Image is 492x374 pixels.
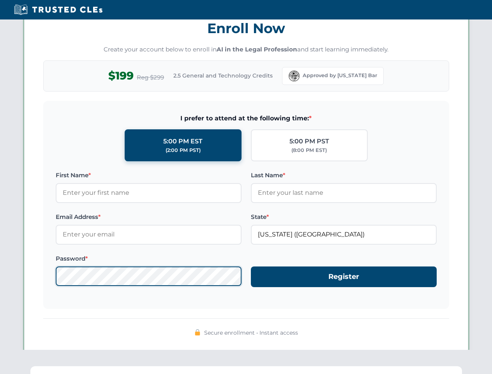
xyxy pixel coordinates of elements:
[251,171,437,180] label: Last Name
[56,183,242,203] input: Enter your first name
[289,136,329,146] div: 5:00 PM PST
[251,183,437,203] input: Enter your last name
[56,254,242,263] label: Password
[204,328,298,337] span: Secure enrollment • Instant access
[108,67,134,85] span: $199
[12,4,105,16] img: Trusted CLEs
[173,71,273,80] span: 2.5 General and Technology Credits
[251,212,437,222] label: State
[43,45,449,54] p: Create your account below to enroll in and start learning immediately.
[56,171,242,180] label: First Name
[56,225,242,244] input: Enter your email
[217,46,297,53] strong: AI in the Legal Profession
[289,71,300,81] img: Florida Bar
[251,266,437,287] button: Register
[291,146,327,154] div: (8:00 PM EST)
[43,16,449,41] h3: Enroll Now
[137,73,164,82] span: Reg $299
[194,329,201,335] img: 🔒
[56,212,242,222] label: Email Address
[303,72,377,79] span: Approved by [US_STATE] Bar
[166,146,201,154] div: (2:00 PM PST)
[251,225,437,244] input: Florida (FL)
[163,136,203,146] div: 5:00 PM EST
[56,113,437,123] span: I prefer to attend at the following time:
